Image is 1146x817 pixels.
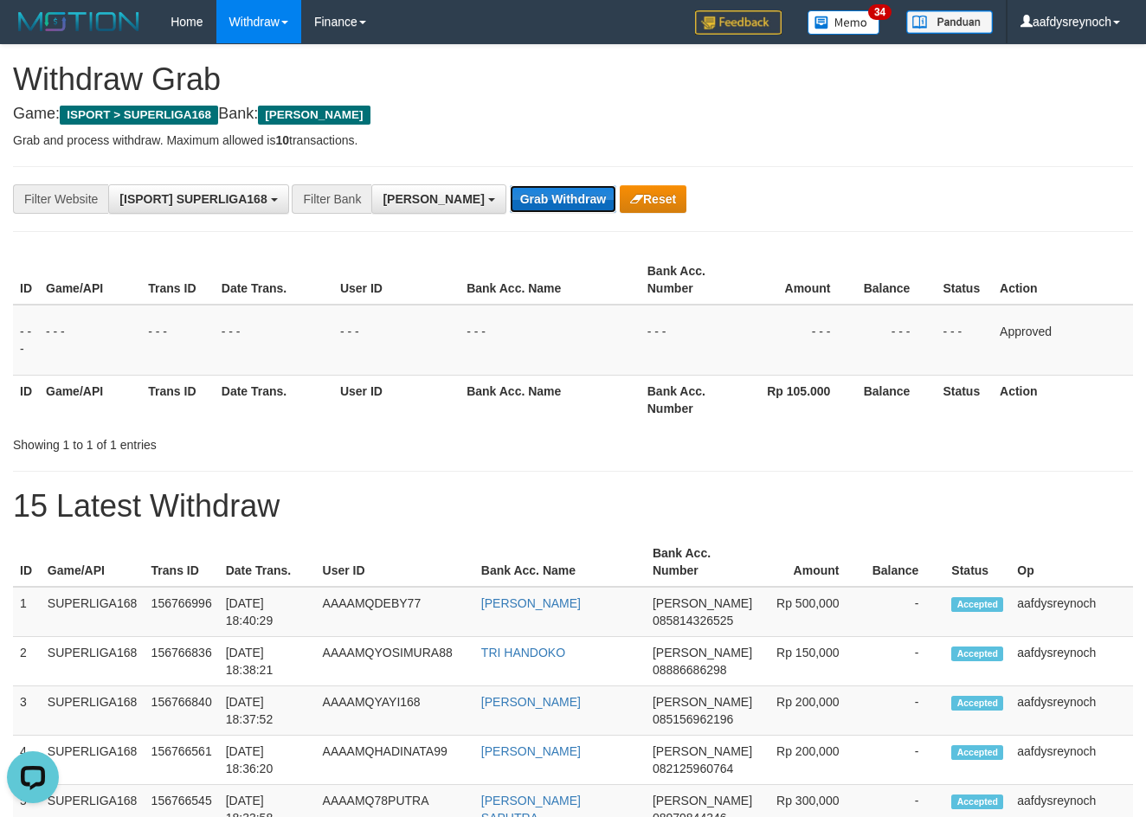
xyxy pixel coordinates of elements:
div: Filter Website [13,184,108,214]
td: - - - [936,305,993,376]
th: Status [936,375,993,424]
img: panduan.png [906,10,993,34]
td: aafdysreynoch [1010,587,1133,637]
th: Balance [856,255,936,305]
td: aafdysreynoch [1010,736,1133,785]
p: Grab and process withdraw. Maximum allowed is transactions. [13,132,1133,149]
td: 156766840 [145,686,219,736]
th: Game/API [39,255,141,305]
th: Trans ID [141,375,215,424]
a: TRI HANDOKO [481,646,565,659]
img: Feedback.jpg [695,10,782,35]
th: User ID [316,537,474,587]
td: aafdysreynoch [1010,637,1133,686]
td: 4 [13,736,41,785]
h1: Withdraw Grab [13,62,1133,97]
th: ID [13,537,41,587]
span: [ISPORT] SUPERLIGA168 [119,192,267,206]
th: Bank Acc. Name [460,255,641,305]
span: ISPORT > SUPERLIGA168 [60,106,218,125]
th: Date Trans. [219,537,316,587]
span: 34 [868,4,892,20]
td: Rp 200,000 [759,686,865,736]
td: - - - [215,305,333,376]
th: Game/API [41,537,145,587]
td: [DATE] 18:40:29 [219,587,316,637]
td: - - - [333,305,460,376]
th: Amount [739,255,857,305]
td: AAAAMQYOSIMURA88 [316,637,474,686]
span: [PERSON_NAME] [653,695,752,709]
span: [PERSON_NAME] [653,596,752,610]
th: ID [13,375,39,424]
td: - [865,686,944,736]
button: Open LiveChat chat widget [7,7,59,59]
span: Accepted [951,647,1003,661]
span: Accepted [951,745,1003,760]
th: User ID [333,375,460,424]
span: Copy 085814326525 to clipboard [653,614,733,627]
th: Action [993,375,1133,424]
th: Game/API [39,375,141,424]
h4: Game: Bank: [13,106,1133,123]
th: Bank Acc. Number [641,375,739,424]
td: - - - [641,305,739,376]
td: SUPERLIGA168 [41,587,145,637]
button: Reset [620,185,686,213]
td: [DATE] 18:38:21 [219,637,316,686]
td: - - - [739,305,857,376]
button: [ISPORT] SUPERLIGA168 [108,184,288,214]
td: 156766561 [145,736,219,785]
span: [PERSON_NAME] [653,744,752,758]
td: [DATE] 18:36:20 [219,736,316,785]
span: [PERSON_NAME] [383,192,484,206]
span: Copy 08886686298 to clipboard [653,663,727,677]
div: Filter Bank [292,184,371,214]
th: Status [944,537,1010,587]
td: - - - [13,305,39,376]
span: Copy 082125960764 to clipboard [653,762,733,775]
th: Balance [856,375,936,424]
img: MOTION_logo.png [13,9,145,35]
th: Bank Acc. Name [474,537,646,587]
td: Rp 500,000 [759,587,865,637]
td: Approved [993,305,1133,376]
td: - - - [460,305,641,376]
td: 156766836 [145,637,219,686]
th: User ID [333,255,460,305]
strong: 10 [275,133,289,147]
span: [PERSON_NAME] [258,106,370,125]
td: aafdysreynoch [1010,686,1133,736]
td: - - - [141,305,215,376]
th: Trans ID [141,255,215,305]
th: Bank Acc. Number [646,537,759,587]
th: Date Trans. [215,375,333,424]
th: Date Trans. [215,255,333,305]
td: SUPERLIGA168 [41,686,145,736]
td: - [865,736,944,785]
td: AAAAMQHADINATA99 [316,736,474,785]
th: Balance [865,537,944,587]
td: - [865,587,944,637]
td: 1 [13,587,41,637]
th: Status [936,255,993,305]
a: [PERSON_NAME] [481,695,581,709]
td: 156766996 [145,587,219,637]
td: - [865,637,944,686]
th: ID [13,255,39,305]
td: - - - [39,305,141,376]
td: 3 [13,686,41,736]
td: SUPERLIGA168 [41,637,145,686]
td: AAAAMQYAYI168 [316,686,474,736]
td: SUPERLIGA168 [41,736,145,785]
h1: 15 Latest Withdraw [13,489,1133,524]
td: - - - [856,305,936,376]
td: AAAAMQDEBY77 [316,587,474,637]
span: [PERSON_NAME] [653,794,752,807]
span: Copy 085156962196 to clipboard [653,712,733,726]
th: Trans ID [145,537,219,587]
th: Action [993,255,1133,305]
td: Rp 150,000 [759,637,865,686]
img: Button%20Memo.svg [808,10,880,35]
th: Amount [759,537,865,587]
